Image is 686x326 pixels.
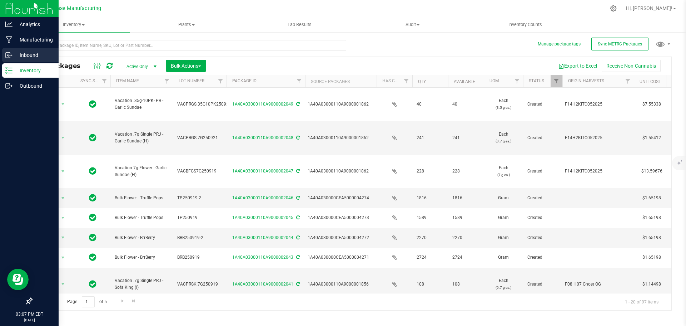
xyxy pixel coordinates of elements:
[99,75,110,87] a: Filter
[161,75,173,87] a: Filter
[488,171,519,178] p: (7 g ea.)
[527,135,558,141] span: Created
[13,35,55,44] p: Manufacturing
[488,284,519,291] p: (0.7 g ea.)
[115,254,169,261] span: Bulk Flower - BrrBerry
[417,234,444,241] span: 2270
[130,17,243,32] a: Plants
[488,277,519,291] span: Each
[308,214,374,221] div: Value 1: 1A40A030000CEA5000004273
[417,281,444,288] span: 108
[554,60,602,72] button: Export to Excel
[232,255,293,260] a: 1A40A03000110A9000002043
[89,193,96,203] span: In Sync
[417,135,444,141] span: 241
[295,235,300,240] span: Sync from Compliance System
[7,269,29,290] iframe: Resource center
[89,213,96,223] span: In Sync
[356,17,469,32] a: Audit
[17,21,130,28] span: Inventory
[417,168,444,175] span: 228
[5,21,13,28] inline-svg: Analytics
[565,168,632,175] div: Value 1: F14H2KITC052025
[568,78,604,83] a: Origin Harvests
[89,99,96,109] span: In Sync
[115,97,169,111] span: Vacation .35g-10PK- PR - Garlic Sundae
[634,155,670,189] td: $13.59676
[59,99,68,109] span: select
[634,121,670,155] td: $1.55412
[609,5,618,12] div: Manage settings
[565,135,632,141] div: Value 1: F14H2KITC052025
[622,75,634,87] a: Filter
[31,40,346,51] input: Search Package ID, Item Name, SKU, Lot or Part Number...
[82,296,95,307] input: 1
[488,138,519,145] p: (0.7 g ea.)
[295,195,300,200] span: Sync from Compliance System
[527,254,558,261] span: Created
[295,135,300,140] span: Sync from Compliance System
[511,75,523,87] a: Filter
[634,248,670,268] td: $1.65198
[527,168,558,175] span: Created
[177,195,222,201] span: TP250919-2
[634,268,670,301] td: $1.14498
[527,214,558,221] span: Created
[488,234,519,241] span: Gram
[488,214,519,221] span: Gram
[59,279,68,289] span: select
[115,165,169,178] span: Vacation 7g Flower - Garlic Sundae (H)
[452,281,479,288] span: 108
[452,101,479,108] span: 40
[89,233,96,243] span: In Sync
[295,255,300,260] span: Sync from Compliance System
[295,102,300,107] span: Sync from Compliance System
[591,38,648,50] button: Sync METRC Packages
[527,101,558,108] span: Created
[452,254,479,261] span: 2724
[626,5,672,11] span: Hi, [PERSON_NAME]!
[308,135,374,141] div: Value 1: 1A40A03000110A9000001862
[130,21,243,28] span: Plants
[232,78,257,83] a: Package ID
[565,281,632,288] div: Value 1: F08 H07 Ghost OG
[59,253,68,263] span: select
[89,252,96,262] span: In Sync
[115,234,169,241] span: Bulk Flower - BrrBerry
[452,195,479,201] span: 1816
[232,282,293,287] a: 1A40A03000110A9000002041
[115,214,169,221] span: Bulk Flower - Truffle Pops
[59,213,68,223] span: select
[89,166,96,176] span: In Sync
[417,101,444,108] span: 40
[619,296,664,307] span: 1 - 20 of 97 items
[59,166,68,176] span: select
[232,215,293,220] a: 1A40A03000110A9000002045
[308,101,374,108] div: Value 1: 1A40A03000110A9000001862
[308,281,374,288] div: Value 1: 1A40A03000110A9000001856
[129,296,139,306] a: Go to the last page
[356,21,468,28] span: Audit
[5,36,13,43] inline-svg: Manufacturing
[499,21,552,28] span: Inventory Counts
[527,234,558,241] span: Created
[61,296,113,307] span: Page of 5
[232,135,293,140] a: 1A40A03000110A9000002048
[452,234,479,241] span: 2270
[232,169,293,174] a: 1A40A03000110A9000002047
[13,66,55,75] p: Inventory
[527,195,558,201] span: Created
[488,165,519,178] span: Each
[538,41,581,47] button: Manage package tags
[177,168,222,175] span: VACBFGS7G250919
[417,214,444,221] span: 1589
[171,63,201,69] span: Bulk Actions
[634,208,670,228] td: $1.65198
[5,52,13,59] inline-svg: Inbound
[232,195,293,200] a: 1A40A03000110A9000002046
[177,101,231,108] span: VACPRGS.35G10PK250921
[5,67,13,74] inline-svg: Inventory
[529,78,544,83] a: Status
[527,281,558,288] span: Created
[551,75,562,87] a: Filter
